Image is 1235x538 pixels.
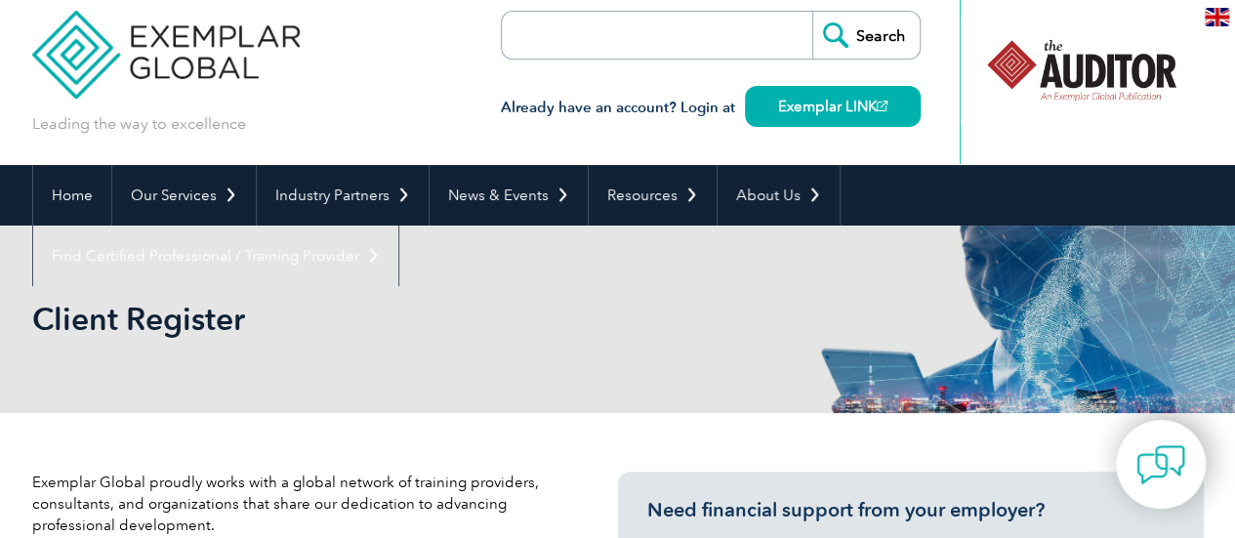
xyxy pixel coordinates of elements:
[718,165,840,226] a: About Us
[589,165,717,226] a: Resources
[501,96,921,120] h3: Already have an account? Login at
[877,101,887,111] img: open_square.png
[33,165,111,226] a: Home
[1136,440,1185,489] img: contact-chat.png
[32,472,559,536] p: Exemplar Global proudly works with a global network of training providers, consultants, and organ...
[257,165,429,226] a: Industry Partners
[647,498,1174,522] h3: Need financial support from your employer?
[745,86,921,127] a: Exemplar LINK
[33,226,398,286] a: Find Certified Professional / Training Provider
[112,165,256,226] a: Our Services
[32,113,246,135] p: Leading the way to excellence
[430,165,588,226] a: News & Events
[1205,8,1229,26] img: en
[32,304,852,335] h2: Client Register
[812,12,920,59] input: Search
